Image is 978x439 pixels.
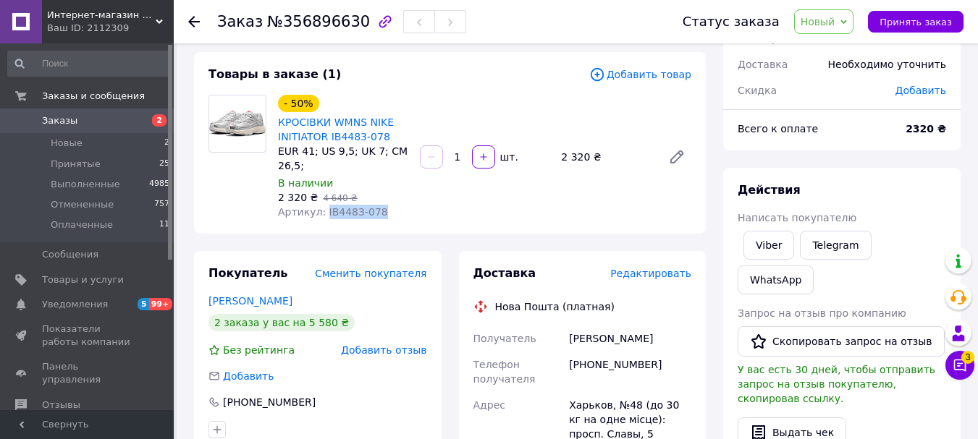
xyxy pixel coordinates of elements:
div: Вернуться назад [188,14,200,29]
input: Поиск [7,51,171,77]
span: Телефон получателя [473,359,536,385]
span: Запрос на отзыв про компанию [738,307,906,319]
span: Всего к оплате [738,123,818,135]
span: Получатель [473,333,536,344]
span: №356896630 [267,13,370,30]
span: Доставка [473,266,536,280]
span: Адрес [473,399,505,411]
span: В наличии [278,177,333,189]
span: Артикул: IB4483-078 [278,206,388,218]
span: Отзывы [42,398,80,412]
span: Принятые [51,158,101,171]
span: Доставка [738,59,788,70]
button: Чат с покупателем3 [945,351,974,380]
span: 25 [159,158,169,171]
span: Интернет-магазин SPORTPLUS [47,9,156,22]
span: 3 [961,351,974,364]
span: Написать покупателю [738,212,856,223]
a: WhatsApp [738,265,814,294]
div: [PERSON_NAME] [566,325,694,351]
span: Выполненные [51,178,120,191]
span: Добавить товар [589,67,691,82]
span: 1 товар [738,33,778,44]
span: Покупатель [208,266,287,280]
span: 2 320 ₴ [278,192,318,203]
div: [PHONE_NUMBER] [566,351,694,392]
span: Товары и услуги [42,273,124,286]
span: Сменить покупателя [315,268,426,279]
a: Редактировать [662,142,691,171]
span: Заказ [217,13,263,30]
span: 4 640 ₴ [323,193,357,203]
span: Показатели работы компании [42,323,134,349]
span: Заказы [42,114,77,127]
div: EUR 41; US 9,5; UK 7; CM 26,5; [278,144,408,173]
span: Добавить [895,85,946,96]
span: Новый [801,16,835,27]
span: Добавить отзыв [341,344,426,356]
span: Товары в заказе (1) [208,67,341,81]
div: Ваш ID: 2112309 [47,22,174,35]
span: 757 [154,198,169,211]
span: Уведомления [42,298,108,311]
span: Панель управления [42,360,134,386]
b: 2320 ₴ [906,123,946,135]
span: Без рейтинга [223,344,295,356]
a: Viber [743,231,794,260]
span: 5 [138,298,149,310]
span: 99+ [149,298,173,310]
span: Принять заказ [880,17,952,27]
span: Отмененные [51,198,114,211]
a: Telegram [800,231,871,260]
span: 2 [164,137,169,150]
span: Новые [51,137,83,150]
span: Сообщения [42,248,98,261]
button: Принять заказ [868,11,964,33]
span: 4985 [149,178,169,191]
div: Необходимо уточнить [819,48,955,80]
span: Скидка [738,85,777,96]
div: шт. [497,150,520,164]
a: КРОСІВКИ WMNS NIKE INITIATOR IB4483-078 [278,116,394,142]
a: [PERSON_NAME] [208,295,292,307]
div: Статус заказа [683,14,780,29]
span: Добавить [223,370,274,382]
span: 2 [152,114,166,127]
span: Заказы и сообщения [42,90,145,103]
div: [PHONE_NUMBER] [222,395,317,409]
div: - 50% [278,95,319,112]
div: 2 320 ₴ [555,147,657,167]
span: Оплаченные [51,218,113,231]
div: 2 заказа у вас на 5 580 ₴ [208,314,355,331]
img: КРОСІВКИ WMNS NIKE INITIATOR IB4483-078 [209,111,266,136]
span: Действия [738,183,801,197]
span: У вас есть 30 дней, чтобы отправить запрос на отзыв покупателю, скопировав ссылку. [738,364,935,404]
button: Скопировать запрос на отзыв [738,326,945,357]
span: Редактировать [610,268,691,279]
span: 11 [159,218,169,231]
div: Нова Пошта (платная) [492,299,618,314]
